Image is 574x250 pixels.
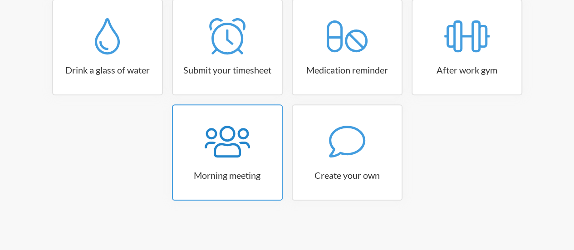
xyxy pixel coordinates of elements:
h3: Submit your timesheet [173,64,282,76]
h3: Create your own [293,169,402,181]
h3: After work gym [412,64,521,76]
h3: Morning meeting [173,169,282,181]
h3: Drink a glass of water [53,64,162,76]
h3: Medication reminder [293,64,402,76]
